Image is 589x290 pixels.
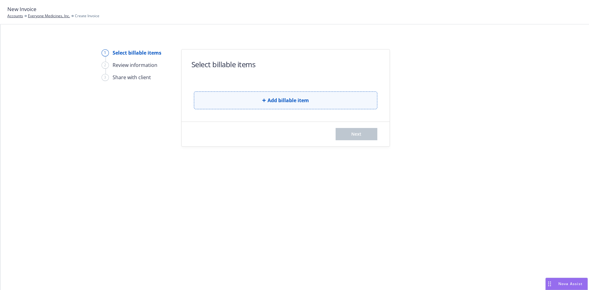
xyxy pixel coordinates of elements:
[336,128,377,140] button: Next
[102,62,109,69] div: 2
[545,278,588,290] button: Nova Assist
[268,97,309,104] span: Add billable item
[194,91,377,109] button: Add billable item
[558,281,583,286] span: Nova Assist
[7,5,37,13] span: New Invoice
[113,74,151,81] div: Share with client
[75,13,99,19] span: Create Invoice
[102,74,109,81] div: 3
[546,278,553,290] div: Drag to move
[7,13,23,19] a: Accounts
[113,61,157,69] div: Review information
[113,49,161,56] div: Select billable items
[28,13,70,19] a: Everyone Medicines, Inc.
[191,59,256,69] h1: Select billable items
[102,49,109,56] div: 1
[351,131,361,137] span: Next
